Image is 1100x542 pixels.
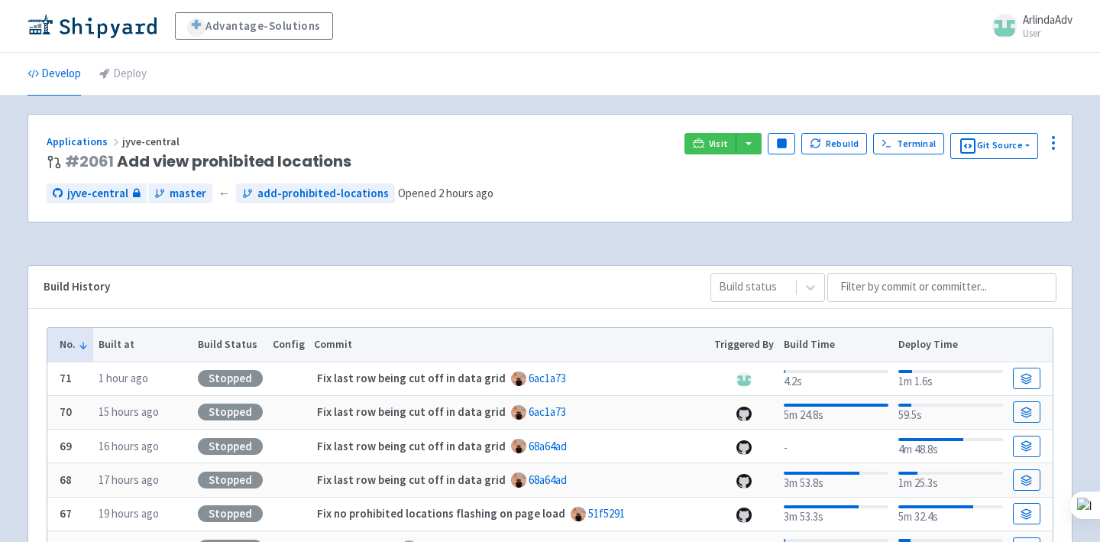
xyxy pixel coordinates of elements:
div: 59.5s [898,401,1003,424]
a: Build Details [1013,503,1040,524]
img: Shipyard logo [27,14,157,38]
button: Pause [768,133,795,154]
a: Build Details [1013,469,1040,491]
a: Deploy [99,53,147,96]
b: 68 [60,472,72,487]
strong: Fix last row being cut off in data grid [317,439,506,453]
a: Build Details [1013,436,1040,457]
th: Built at [93,328,192,362]
b: 70 [60,404,72,419]
th: Commit [309,328,710,362]
th: Deploy Time [893,328,1008,362]
a: #2061 [65,151,114,172]
button: Rebuild [801,133,867,154]
b: 69 [60,439,72,453]
a: 68a64ad [529,439,567,453]
div: 1m 1.6s [898,367,1003,391]
a: Terminal [873,133,944,154]
div: Stopped [198,404,263,420]
strong: Fix last row being cut off in data grid [317,472,506,487]
span: jyve-central [67,185,128,203]
div: 4.2s [784,367,888,391]
div: 3m 53.3s [784,502,888,526]
div: 5m 24.8s [784,401,888,424]
time: 2 hours ago [438,186,493,200]
span: Add view prohibited locations [65,153,351,170]
a: 51f5291 [588,506,625,521]
th: Build Status [192,328,267,362]
button: No. [60,336,89,352]
div: 4m 48.8s [898,435,1003,459]
th: Config [267,328,309,362]
small: User [1023,28,1072,38]
div: 1m 25.3s [898,469,1003,492]
button: Git Source [950,133,1038,159]
div: Stopped [198,472,263,488]
strong: Fix last row being cut off in data grid [317,404,506,419]
th: Build Time [778,328,893,362]
a: Build Details [1013,368,1040,389]
a: Advantage-Solutions [175,12,333,40]
span: Opened [398,186,493,200]
div: 5m 32.4s [898,502,1003,526]
a: 6ac1a73 [529,371,566,385]
time: 16 hours ago [99,439,159,453]
div: 3m 53.8s [784,469,888,492]
input: Filter by commit or committer... [827,273,1056,302]
a: Develop [27,53,81,96]
a: 68a64ad [529,472,567,487]
span: ← [218,185,230,203]
time: 17 hours ago [99,472,159,487]
strong: Fix last row being cut off in data grid [317,371,506,385]
a: Build Details [1013,401,1040,423]
a: ArlindaAdv User [983,14,1072,38]
span: Visit [709,138,729,150]
a: jyve-central [47,183,147,204]
span: master [170,185,206,203]
b: 67 [60,506,72,521]
time: 1 hour ago [99,371,148,385]
a: 6ac1a73 [529,404,566,419]
span: add-prohibited-locations [257,185,389,203]
a: add-prohibited-locations [236,183,395,204]
a: master [148,183,212,204]
div: - [784,437,888,457]
span: jyve-central [122,135,182,148]
a: Visit [684,133,736,154]
strong: Fix no prohibited locations flashing on page load [317,506,565,521]
a: Applications [47,135,122,148]
time: 15 hours ago [99,404,159,419]
time: 19 hours ago [99,506,159,521]
th: Triggered By [710,328,779,362]
div: Build History [44,278,686,296]
b: 71 [60,371,72,385]
div: Stopped [198,438,263,455]
span: ArlindaAdv [1023,12,1072,27]
div: Stopped [198,505,263,522]
div: Stopped [198,370,263,387]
